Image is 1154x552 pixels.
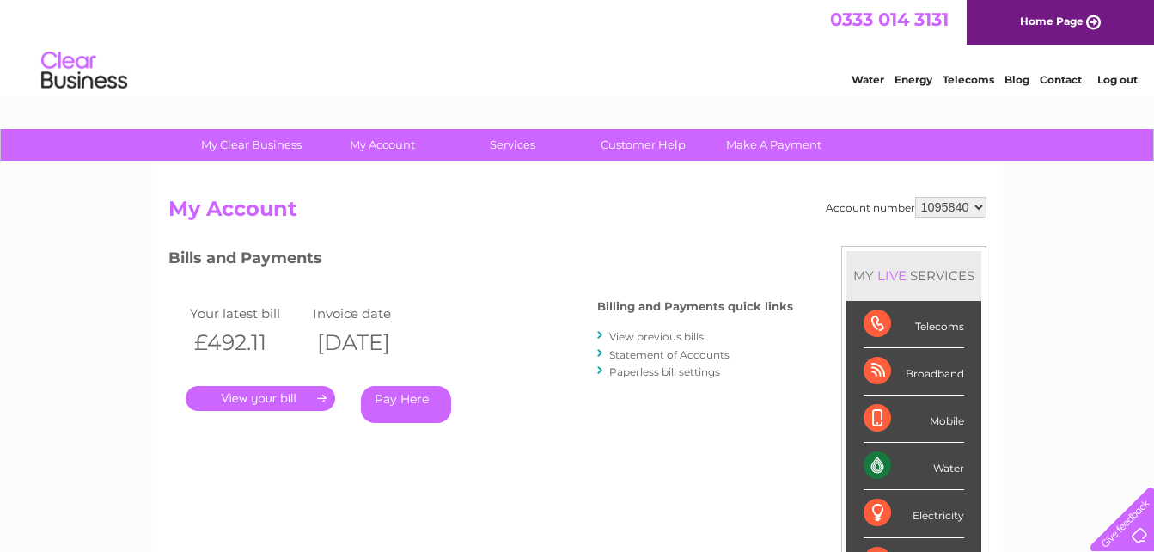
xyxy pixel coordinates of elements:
a: Blog [1004,73,1029,86]
td: Your latest bill [186,302,309,325]
th: [DATE] [308,325,432,360]
a: Pay Here [361,386,451,423]
div: Electricity [864,490,964,537]
a: Contact [1040,73,1082,86]
div: Broadband [864,348,964,396]
div: Mobile [864,396,964,443]
a: View previous bills [609,330,704,343]
a: 0333 014 3131 [830,9,949,30]
div: LIVE [874,267,910,284]
a: Statement of Accounts [609,348,730,361]
a: Log out [1097,73,1138,86]
a: Telecoms [943,73,994,86]
a: My Clear Business [180,129,322,161]
a: Water [852,73,884,86]
div: MY SERVICES [846,251,981,300]
h2: My Account [168,197,986,230]
a: Make A Payment [703,129,845,161]
div: Water [864,443,964,490]
a: Customer Help [572,129,714,161]
img: logo.png [40,45,128,97]
div: Clear Business is a trading name of Verastar Limited (registered in [GEOGRAPHIC_DATA] No. 3667643... [172,9,984,83]
div: Telecoms [864,301,964,348]
a: Energy [895,73,932,86]
h4: Billing and Payments quick links [597,300,793,313]
a: My Account [311,129,453,161]
a: Services [442,129,583,161]
h3: Bills and Payments [168,246,793,276]
a: . [186,386,335,411]
div: Account number [826,197,986,218]
a: Paperless bill settings [609,365,720,378]
th: £492.11 [186,325,309,360]
td: Invoice date [308,302,432,325]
